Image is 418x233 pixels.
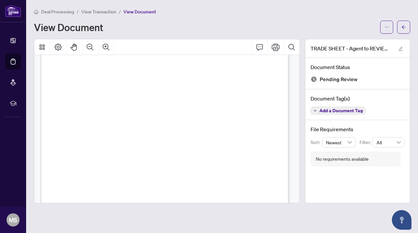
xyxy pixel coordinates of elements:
[313,109,317,112] span: plus
[392,210,411,230] button: Open asap
[311,76,317,82] img: Document Status
[34,22,103,32] h1: View Document
[320,75,358,84] span: Pending Review
[81,9,116,15] span: View Transaction
[319,108,363,113] span: Add a Document Tag
[398,46,403,51] span: edit
[316,155,369,163] div: No requirements available
[311,107,366,115] button: Add a Document Tag
[311,139,322,146] p: Sort:
[41,9,74,15] span: Deal Processing
[311,63,405,71] h4: Document Status
[360,139,373,146] p: Filter:
[77,8,79,15] li: /
[326,137,352,147] span: Newest
[119,8,121,15] li: /
[34,9,39,14] span: home
[5,5,21,17] img: logo
[123,9,156,15] span: View Document
[311,45,392,52] span: TRADE SHEET - Agent to REVIEW - [STREET_ADDRESS][PERSON_NAME] 1.pdf
[311,95,405,102] h4: Document Tag(s)
[384,25,389,29] span: ellipsis
[377,137,401,147] span: All
[311,125,405,133] h4: File Requirements
[401,25,406,29] span: arrow-left
[9,215,17,224] span: MS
